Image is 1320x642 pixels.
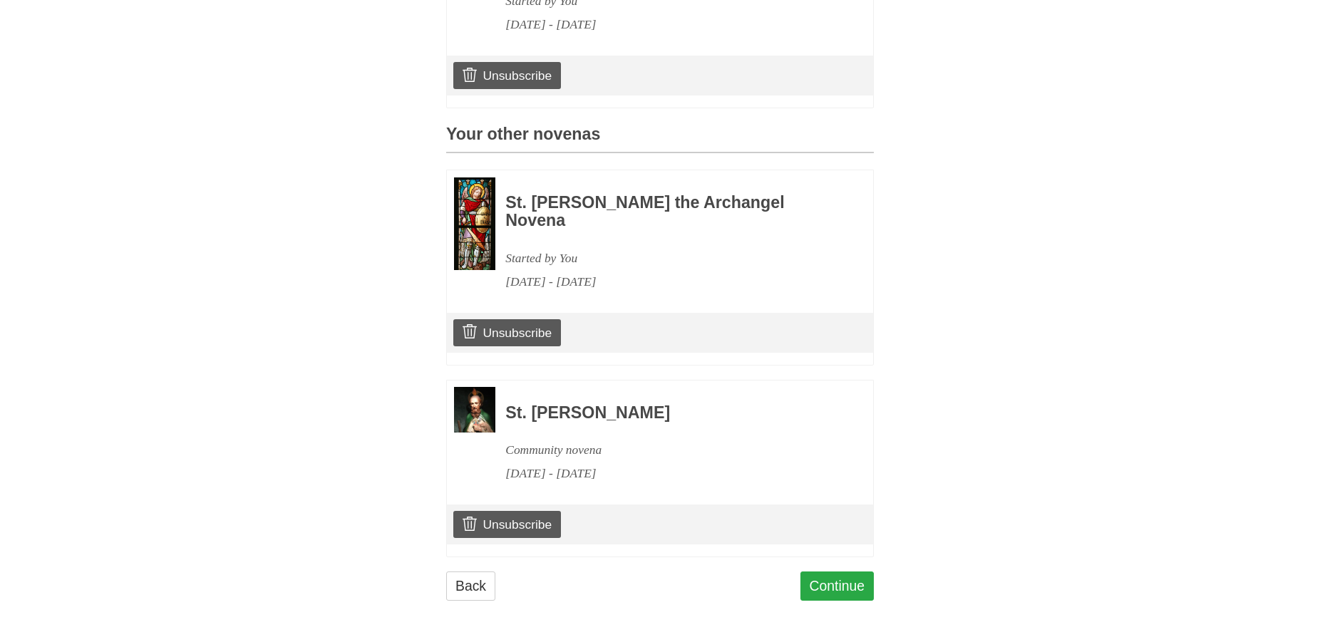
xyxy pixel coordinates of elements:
a: Unsubscribe [453,319,561,346]
h3: St. [PERSON_NAME] the Archangel Novena [505,194,835,230]
a: Unsubscribe [453,511,561,538]
a: Back [446,571,495,601]
div: Community novena [505,438,835,462]
div: Started by You [505,247,835,270]
img: Novena image [454,387,495,432]
a: Continue [800,571,875,601]
div: [DATE] - [DATE] [505,462,835,485]
div: [DATE] - [DATE] [505,13,835,36]
a: Unsubscribe [453,62,561,89]
h3: St. [PERSON_NAME] [505,404,835,423]
img: Novena image [454,177,495,270]
div: [DATE] - [DATE] [505,270,835,294]
h3: Your other novenas [446,125,874,153]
